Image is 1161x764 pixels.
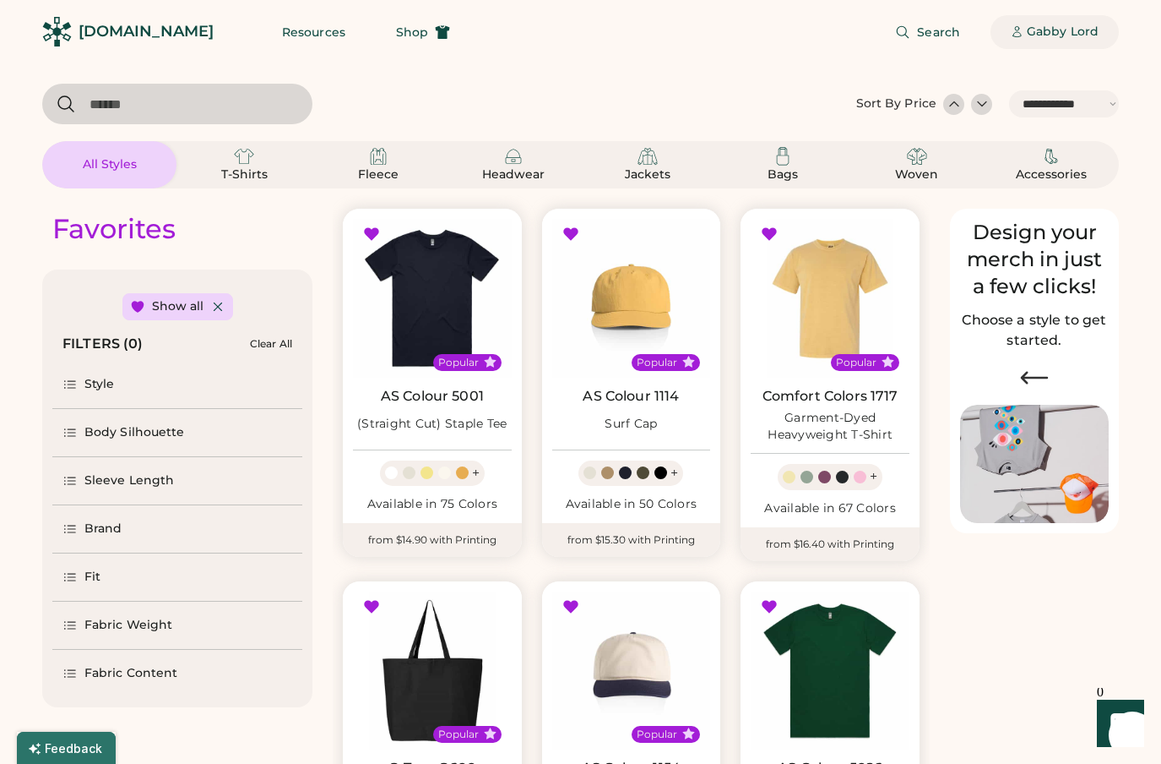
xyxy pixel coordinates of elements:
[84,665,177,682] div: Fabric Content
[960,310,1109,351] h2: Choose a style to get started.
[762,388,898,405] a: Comfort Colors 1717
[907,146,927,166] img: Woven Icon
[84,376,115,393] div: Style
[52,212,176,246] div: Favorites
[484,728,496,740] button: Popular Style
[84,424,185,441] div: Body Silhouette
[340,166,416,183] div: Fleece
[960,219,1109,300] div: Design your merch in just a few clicks!
[84,472,174,489] div: Sleeve Length
[879,166,955,183] div: Woven
[396,26,428,38] span: Shop
[472,464,480,483] div: +
[42,17,72,46] img: Rendered Logo - Screens
[682,728,695,740] button: Popular Style
[552,219,711,378] img: AS Colour 1114 Surf Cap
[836,356,876,369] div: Popular
[381,388,484,405] a: AS Colour 5001
[62,334,144,354] div: FILTERS (0)
[751,219,909,378] img: Comfort Colors 1717 Garment-Dyed Heavyweight T-Shirt
[637,146,658,166] img: Jackets Icon
[637,356,677,369] div: Popular
[751,500,909,517] div: Available in 67 Colors
[637,728,677,741] div: Popular
[773,146,793,166] img: Bags Icon
[84,521,122,538] div: Brand
[741,527,920,561] div: from $16.40 with Printing
[856,95,936,112] div: Sort By Price
[1027,24,1099,41] div: Gabby Lord
[353,219,512,378] img: AS Colour 5001 (Straight Cut) Staple Tee
[503,146,524,166] img: Headwear Icon
[84,569,100,586] div: Fit
[438,728,479,741] div: Popular
[79,21,214,42] div: [DOMAIN_NAME]
[610,166,686,183] div: Jackets
[357,416,507,433] div: (Straight Cut) Staple Tee
[960,405,1109,524] img: Image of Lisa Congdon Eye Print on T-Shirt and Hat
[484,356,496,368] button: Popular Style
[1013,166,1089,183] div: Accessories
[745,166,821,183] div: Bags
[353,496,512,513] div: Available in 75 Colors
[152,298,203,315] div: Show all
[368,146,388,166] img: Fleece Icon
[1081,688,1153,761] iframe: Front Chat
[262,15,366,49] button: Resources
[438,356,479,369] div: Popular
[72,156,148,173] div: All Styles
[751,410,909,444] div: Garment-Dyed Heavyweight T-Shirt
[343,523,522,557] div: from $14.90 with Printing
[234,146,254,166] img: T-Shirts Icon
[605,416,657,433] div: Surf Cap
[751,592,909,750] img: AS Colour 5026 (Straight Cut) Classic Tee
[1041,146,1061,166] img: Accessories Icon
[475,166,551,183] div: Headwear
[542,523,721,557] div: from $15.30 with Printing
[353,592,512,750] img: Q-Tees Q600 25L Jumbo Tote
[875,15,980,49] button: Search
[552,496,711,513] div: Available in 50 Colors
[206,166,282,183] div: T-Shirts
[670,464,678,483] div: +
[376,15,470,49] button: Shop
[552,592,711,750] img: AS Colour 1154 Class Two-Tone Cap
[84,617,172,634] div: Fabric Weight
[682,356,695,368] button: Popular Style
[583,388,679,405] a: AS Colour 1114
[250,338,292,350] div: Clear All
[882,356,894,368] button: Popular Style
[870,467,877,486] div: +
[917,26,960,38] span: Search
